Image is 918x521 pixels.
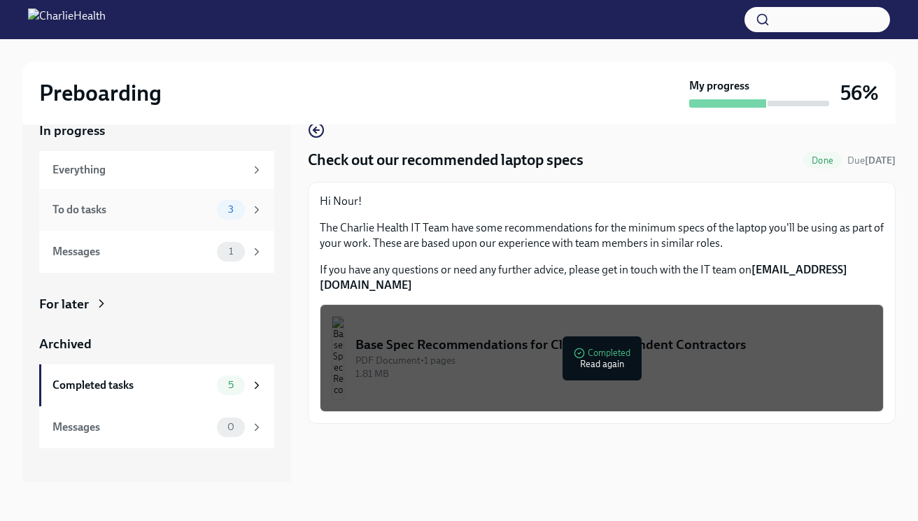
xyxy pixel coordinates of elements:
[355,354,872,367] div: PDF Document • 1 pages
[320,194,884,209] p: Hi Nour!
[39,364,274,406] a: Completed tasks5
[39,122,274,140] a: In progress
[220,246,241,257] span: 1
[219,422,243,432] span: 0
[39,295,89,313] div: For later
[52,244,211,259] div: Messages
[52,378,211,393] div: Completed tasks
[52,420,211,435] div: Messages
[39,406,274,448] a: Messages0
[39,151,274,189] a: Everything
[332,316,344,400] img: Base Spec Recommendations for Clinical Independent Contractors
[865,155,896,166] strong: [DATE]
[847,154,896,167] span: September 22nd, 2025 16:00
[52,202,211,217] div: To do tasks
[52,162,245,178] div: Everything
[28,8,106,31] img: CharlieHealth
[840,80,879,106] h3: 56%
[847,155,896,166] span: Due
[320,304,884,412] button: Base Spec Recommendations for Clinical Independent ContractorsPDF Document•1 pages1.81 MBComplete...
[320,220,884,251] p: The Charlie Health IT Team have some recommendations for the minimum specs of the laptop you'll b...
[803,155,842,166] span: Done
[39,189,274,231] a: To do tasks3
[220,380,242,390] span: 5
[39,79,162,107] h2: Preboarding
[39,335,274,353] a: Archived
[355,367,872,380] div: 1.81 MB
[355,336,872,354] div: Base Spec Recommendations for Clinical Independent Contractors
[220,204,242,215] span: 3
[39,231,274,273] a: Messages1
[320,262,884,293] p: If you have any questions or need any further advice, please get in touch with the IT team on
[308,150,584,171] h4: Check out our recommended laptop specs
[689,78,749,94] strong: My progress
[39,295,274,313] a: For later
